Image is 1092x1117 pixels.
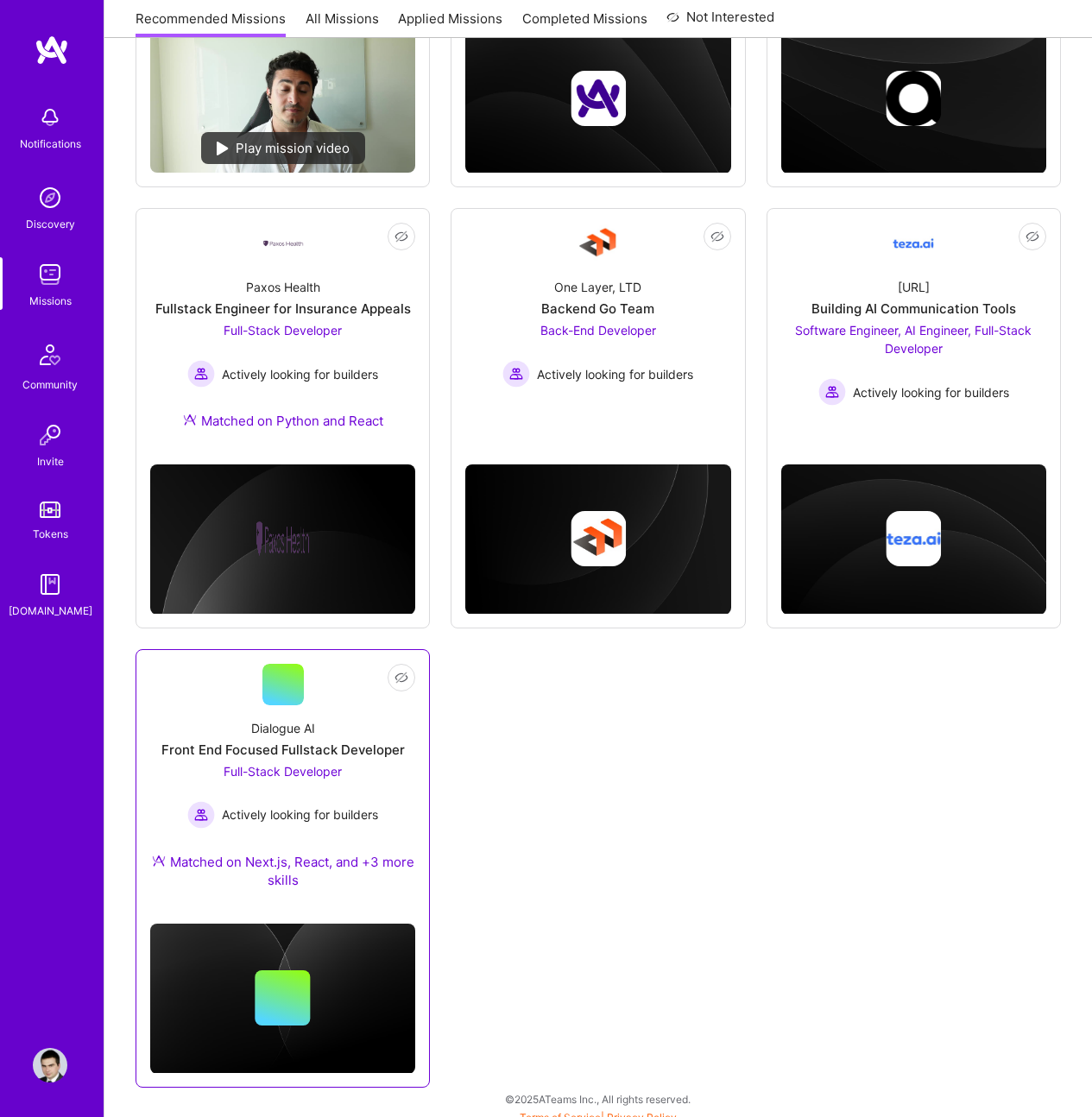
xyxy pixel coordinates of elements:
span: Software Engineer, AI Engineer, Full-Stack Developer [795,323,1032,356]
div: Discovery [26,215,75,233]
a: Dialogue AIFront End Focused Fullstack DeveloperFull-Stack Developer Actively looking for builder... [150,664,415,910]
div: Community [22,375,78,394]
img: cover [465,464,730,615]
img: cover [150,464,415,615]
span: Actively looking for builders [222,365,378,383]
img: Company logo [886,71,941,126]
div: Dialogue AI [251,719,315,737]
div: Matched on Next.js, React, and +3 more skills [150,853,415,889]
div: Invite [37,452,64,470]
img: tokens [40,502,60,518]
div: Play mission video [201,132,365,164]
img: Company Logo [893,223,934,264]
img: Company Logo [578,223,619,264]
span: Full-Stack Developer [224,764,342,779]
img: Company Logo [262,239,304,249]
img: Actively looking for builders [187,801,215,829]
i: icon EyeClosed [710,230,724,243]
div: [URL] [898,278,930,296]
i: icon EyeClosed [1026,230,1039,243]
img: Community [29,334,71,375]
img: User Avatar [33,1048,67,1082]
span: Actively looking for builders [853,383,1009,401]
a: Not Interested [666,7,774,38]
a: Completed Missions [522,9,647,38]
img: Actively looking for builders [502,360,530,388]
span: Actively looking for builders [537,365,693,383]
div: Notifications [20,135,81,153]
img: logo [35,35,69,66]
div: One Layer, LTD [554,278,641,296]
div: Matched on Python and React [183,412,383,430]
i: icon EyeClosed [395,230,408,243]
span: Actively looking for builders [222,805,378,824]
img: discovery [33,180,67,215]
img: Company logo [256,511,311,566]
a: Recommended Missions [136,9,286,38]
span: Full-Stack Developer [224,323,342,338]
div: Missions [29,292,72,310]
span: Back-End Developer [540,323,656,338]
img: Ateam Purple Icon [152,854,166,868]
a: Applied Missions [398,9,502,38]
a: Company Logo[URL]Building AI Communication ToolsSoftware Engineer, AI Engineer, Full-Stack Develo... [781,223,1046,411]
div: Front End Focused Fullstack Developer [161,741,405,759]
img: cover [150,924,415,1074]
img: bell [33,100,67,135]
a: Company LogoOne Layer, LTDBackend Go TeamBack-End Developer Actively looking for buildersActively... [465,223,730,411]
div: [DOMAIN_NAME] [9,602,92,620]
img: Company logo [886,511,941,566]
div: Paxos Health [246,278,320,296]
img: Ateam Purple Icon [183,413,197,426]
div: Backend Go Team [541,300,654,318]
div: Tokens [33,525,68,543]
img: No Mission [150,23,415,173]
a: User Avatar [28,1048,72,1082]
img: cover [781,464,1046,615]
img: Actively looking for builders [187,360,215,388]
img: Company logo [571,71,626,126]
img: teamwork [33,257,67,292]
div: Building AI Communication Tools [811,300,1016,318]
a: Company LogoPaxos HealthFullstack Engineer for Insurance AppealsFull-Stack Developer Actively loo... [150,223,415,451]
a: All Missions [306,9,379,38]
i: icon EyeClosed [395,671,408,685]
img: guide book [33,567,67,602]
img: Invite [33,418,67,452]
div: Fullstack Engineer for Insurance Appeals [155,300,411,318]
img: play [217,142,229,155]
img: Actively looking for builders [818,378,846,406]
img: Company logo [571,511,626,566]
